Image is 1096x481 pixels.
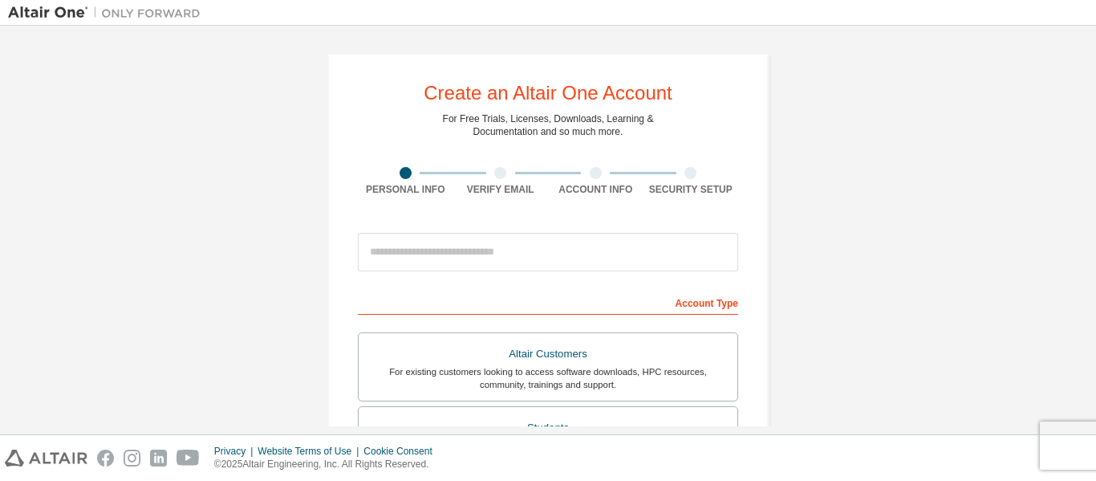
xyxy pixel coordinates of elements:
img: instagram.svg [124,450,140,467]
div: For Free Trials, Licenses, Downloads, Learning & Documentation and so much more. [443,112,654,138]
div: Privacy [214,445,258,458]
img: altair_logo.svg [5,450,87,467]
div: Personal Info [358,183,453,196]
img: linkedin.svg [150,450,167,467]
img: facebook.svg [97,450,114,467]
div: Verify Email [453,183,549,196]
div: Students [368,417,728,439]
div: Account Type [358,289,738,315]
div: Website Terms of Use [258,445,363,458]
p: © 2025 Altair Engineering, Inc. All Rights Reserved. [214,458,442,471]
div: For existing customers looking to access software downloads, HPC resources, community, trainings ... [368,365,728,391]
img: youtube.svg [177,450,200,467]
img: Altair One [8,5,209,21]
div: Altair Customers [368,343,728,365]
div: Cookie Consent [363,445,441,458]
div: Create an Altair One Account [424,84,672,103]
div: Security Setup [643,183,739,196]
div: Account Info [548,183,643,196]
